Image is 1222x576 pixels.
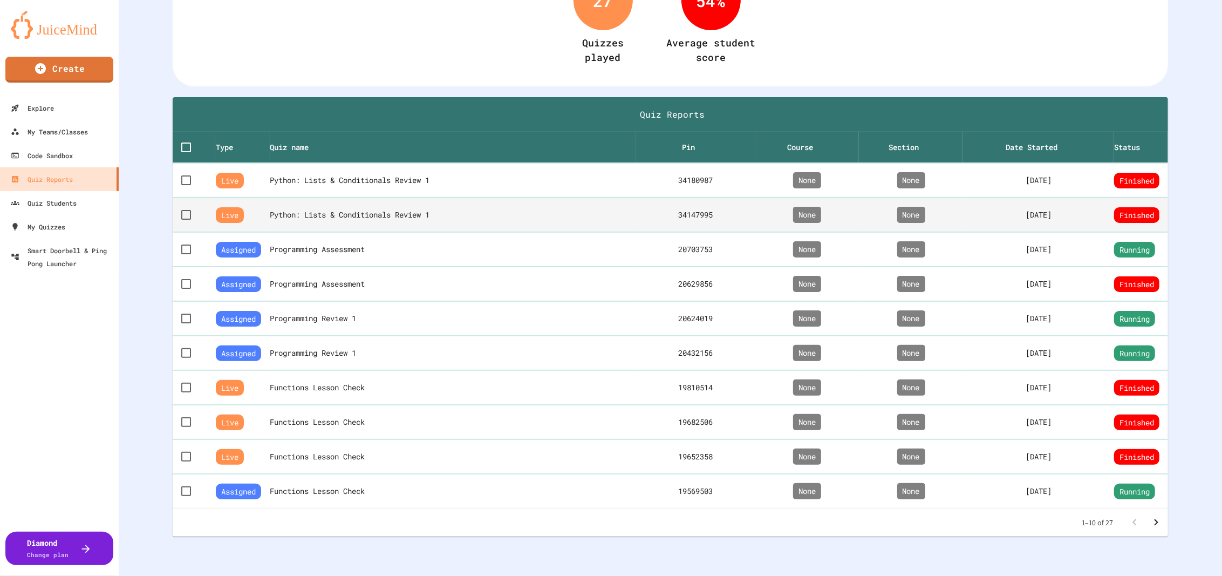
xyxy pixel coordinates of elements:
div: None [897,483,925,499]
th: Programming Review 1 [270,301,636,336]
th: Functions Lesson Check [270,439,636,474]
div: None [897,241,925,257]
button: Go to next page [1145,512,1167,533]
td: [DATE] [963,439,1114,474]
th: Python: Lists & Conditionals Review 1 [270,163,636,198]
div: Quizzes played [582,36,624,65]
button: DiamondChange plan [5,532,113,565]
div: None [793,276,821,292]
div: None [793,310,821,327]
img: logo-orange.svg [11,11,108,39]
div: Average student score [665,36,757,65]
span: Finished [1114,276,1159,292]
span: Finished [1114,207,1159,223]
td: [DATE] [963,267,1114,301]
span: Status [1114,141,1154,154]
span: Finished [1114,173,1159,188]
th: Functions Lesson Check [270,474,636,509]
span: Live [216,415,244,430]
p: 1–10 of 27 [1082,517,1113,528]
td: 19810514 [636,370,755,405]
div: None [793,241,821,257]
div: None [897,172,925,188]
div: None [793,345,821,361]
div: None [793,449,821,465]
div: None [793,207,821,223]
td: 20624019 [636,301,755,336]
td: [DATE] [963,232,1114,267]
span: Date Started [1006,141,1071,154]
span: Running [1114,345,1155,361]
div: None [793,172,821,188]
td: 19652358 [636,439,755,474]
td: [DATE] [963,405,1114,439]
div: None [897,310,925,327]
th: Functions Lesson Check [270,405,636,439]
th: Functions Lesson Check [270,370,636,405]
div: Quiz Students [11,196,77,209]
td: [DATE] [963,198,1114,232]
span: Live [216,173,244,188]
td: [DATE] [963,163,1114,198]
span: Section [889,141,933,154]
span: Assigned [216,345,261,361]
span: Assigned [216,242,261,257]
div: None [897,414,925,430]
span: Running [1114,484,1155,499]
div: None [793,414,821,430]
td: [DATE] [963,474,1114,509]
span: Assigned [216,484,261,499]
div: Smart Doorbell & Ping Pong Launcher [11,244,114,270]
div: Explore [11,101,54,114]
div: Quiz Reports [11,173,73,186]
div: My Quizzes [11,220,65,233]
td: [DATE] [963,370,1114,405]
th: Programming Assessment [270,232,636,267]
div: None [897,380,925,396]
div: None [793,483,821,499]
a: Create [5,57,113,83]
div: None [897,449,925,465]
th: Programming Review 1 [270,336,636,370]
span: Pin [682,141,709,154]
div: My Teams/Classes [11,125,88,138]
div: None [793,380,821,396]
div: Code Sandbox [11,149,73,162]
td: 34147995 [636,198,755,232]
div: None [897,207,925,223]
span: Finished [1114,415,1159,430]
div: None [897,276,925,292]
th: Programming Assessment [270,267,636,301]
span: Live [216,380,244,396]
span: Type [216,141,247,154]
span: Finished [1114,380,1159,396]
td: [DATE] [963,336,1114,370]
h1: Quiz Reports [181,108,1164,121]
td: 20432156 [636,336,755,370]
td: 20703753 [636,232,755,267]
td: 19682506 [636,405,755,439]
span: Live [216,207,244,223]
span: Live [216,449,244,465]
td: [DATE] [963,301,1114,336]
span: Finished [1114,449,1159,465]
span: Assigned [216,276,261,292]
span: Assigned [216,311,261,327]
span: Running [1114,311,1155,327]
div: Diamond [28,537,69,560]
th: Python: Lists & Conditionals Review 1 [270,198,636,232]
span: Change plan [28,551,69,559]
div: None [897,345,925,361]
span: Course [787,141,827,154]
td: 19569503 [636,474,755,509]
span: Running [1114,242,1155,257]
td: 34180987 [636,163,755,198]
span: Quiz name [270,141,323,154]
td: 20629856 [636,267,755,301]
